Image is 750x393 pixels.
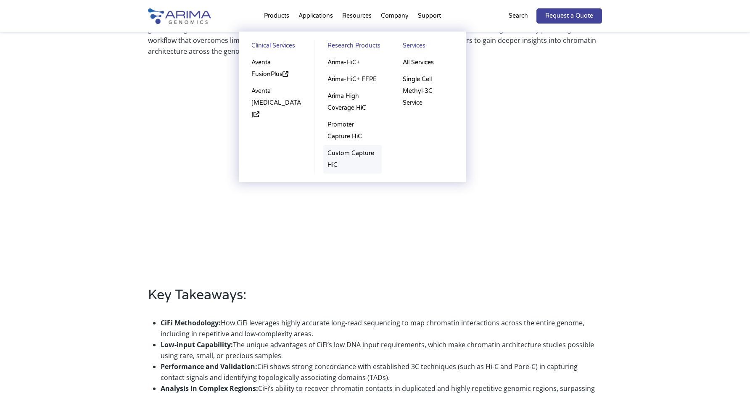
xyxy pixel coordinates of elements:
strong: Analysis in Complex Regions: [161,384,258,393]
a: Custom Capture HiC [323,145,382,174]
a: Arima-HiC+ FFPE [323,71,382,88]
p: Explore how the innovative CiFi method is advancing chromatin conformation capture, enabling deta... [148,13,602,57]
a: Aventa [MEDICAL_DATA] [247,83,306,123]
a: Promoter Capture HiC [323,116,382,145]
a: Clinical Services [247,40,306,54]
p: CiFi shows strong concordance with established 3C techniques (such as Hi-C and Pore-C) in capturi... [161,361,602,383]
strong: CiFi Methodology: [161,318,221,327]
strong: Performance and Validation: [161,362,257,371]
iframe: Small Samples, Big Insights: Capturing Chromatin Architecture with CiFi [193,69,557,273]
p: Search [509,11,528,21]
a: Services [399,40,457,54]
strong: Low-input Capability: [161,340,233,349]
img: Arima-Genomics-logo [148,8,211,24]
p: How CiFi leverages highly accurate long-read sequencing to map chromatin interactions across the ... [161,317,602,339]
a: Arima High Coverage HiC [323,88,382,116]
a: All Services [399,54,457,71]
a: Single Cell Methyl-3C Service [399,71,457,111]
a: Arima-HiC+ [323,54,382,71]
a: Research Products [323,40,382,54]
a: Request a Quote [536,8,602,24]
a: Aventa FusionPlus [247,54,306,83]
span: . [281,352,283,360]
h2: Key Takeaways: [148,286,602,311]
p: The unique advantages of CiFi’s low DNA input requirements, which make chromatin architecture stu... [161,339,602,361]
